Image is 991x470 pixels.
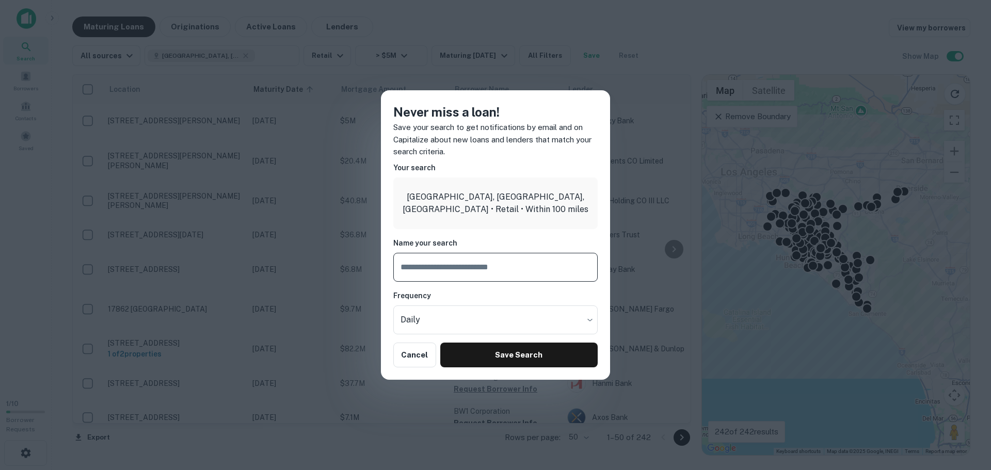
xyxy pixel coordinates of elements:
button: Cancel [393,343,436,367]
iframe: Chat Widget [939,387,991,437]
h6: Your search [393,162,598,173]
h6: Frequency [393,290,598,301]
h6: Name your search [393,237,598,249]
div: Without label [393,305,598,334]
button: Save Search [440,343,598,367]
h4: Never miss a loan! [393,103,598,121]
p: [GEOGRAPHIC_DATA], [GEOGRAPHIC_DATA], [GEOGRAPHIC_DATA] • Retail • Within 100 miles [402,191,589,216]
p: Save your search to get notifications by email and on Capitalize about new loans and lenders that... [393,121,598,158]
